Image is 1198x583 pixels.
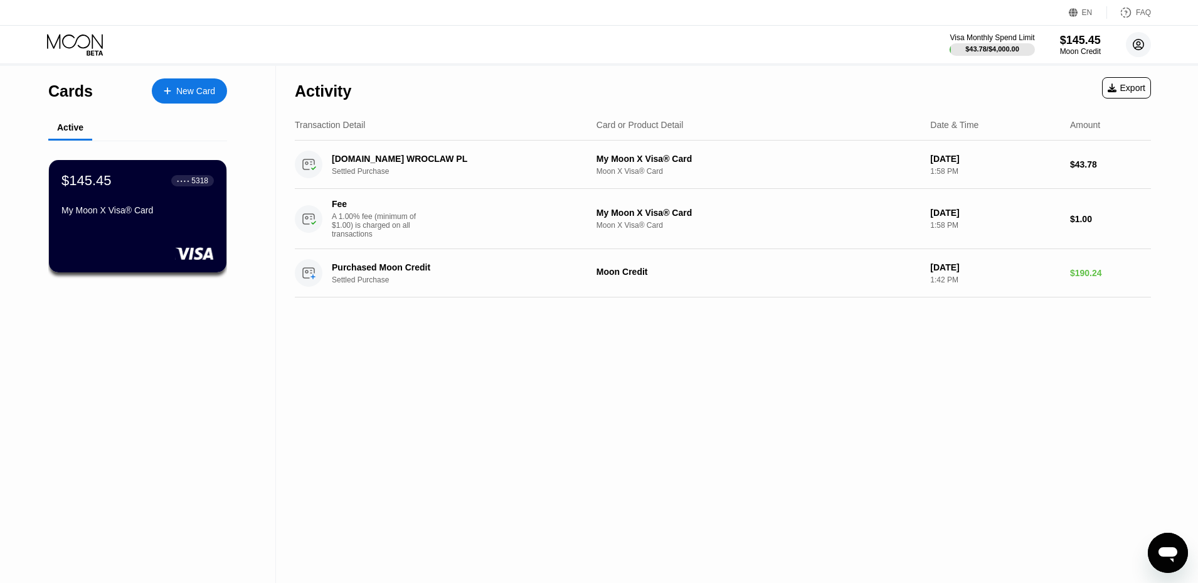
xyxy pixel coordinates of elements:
[950,33,1034,56] div: Visa Monthly Spend Limit$43.78/$4,000.00
[930,262,1060,272] div: [DATE]
[332,199,420,209] div: Fee
[49,160,226,272] div: $145.45● ● ● ●5318My Moon X Visa® Card
[1107,6,1151,19] div: FAQ
[1102,77,1151,99] div: Export
[965,45,1019,53] div: $43.78 / $4,000.00
[1148,533,1188,573] iframe: Button to launch messaging window
[61,205,214,215] div: My Moon X Visa® Card
[1082,8,1093,17] div: EN
[930,221,1060,230] div: 1:58 PM
[1070,214,1151,224] div: $1.00
[930,120,978,130] div: Date & Time
[930,167,1060,176] div: 1:58 PM
[1069,6,1107,19] div: EN
[61,173,112,189] div: $145.45
[57,122,83,132] div: Active
[332,167,594,176] div: Settled Purchase
[177,179,189,183] div: ● ● ● ●
[596,267,920,277] div: Moon Credit
[1070,159,1151,169] div: $43.78
[930,208,1060,218] div: [DATE]
[295,141,1151,189] div: [DOMAIN_NAME] WROCLAW PLSettled PurchaseMy Moon X Visa® CardMoon X Visa® Card[DATE]1:58 PM$43.78
[950,33,1034,42] div: Visa Monthly Spend Limit
[1070,268,1151,278] div: $190.24
[596,167,920,176] div: Moon X Visa® Card
[930,154,1060,164] div: [DATE]
[1060,34,1101,56] div: $145.45Moon Credit
[332,154,576,164] div: [DOMAIN_NAME] WROCLAW PL
[295,120,365,130] div: Transaction Detail
[1136,8,1151,17] div: FAQ
[596,154,920,164] div: My Moon X Visa® Card
[1108,83,1145,93] div: Export
[176,86,215,97] div: New Card
[596,208,920,218] div: My Moon X Visa® Card
[332,275,594,284] div: Settled Purchase
[295,189,1151,249] div: FeeA 1.00% fee (minimum of $1.00) is charged on all transactionsMy Moon X Visa® CardMoon X Visa® ...
[295,82,351,100] div: Activity
[1070,120,1100,130] div: Amount
[596,221,920,230] div: Moon X Visa® Card
[930,275,1060,284] div: 1:42 PM
[1060,47,1101,56] div: Moon Credit
[596,120,684,130] div: Card or Product Detail
[152,78,227,104] div: New Card
[332,212,426,238] div: A 1.00% fee (minimum of $1.00) is charged on all transactions
[48,82,93,100] div: Cards
[191,176,208,185] div: 5318
[295,249,1151,297] div: Purchased Moon CreditSettled PurchaseMoon Credit[DATE]1:42 PM$190.24
[1060,34,1101,47] div: $145.45
[332,262,576,272] div: Purchased Moon Credit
